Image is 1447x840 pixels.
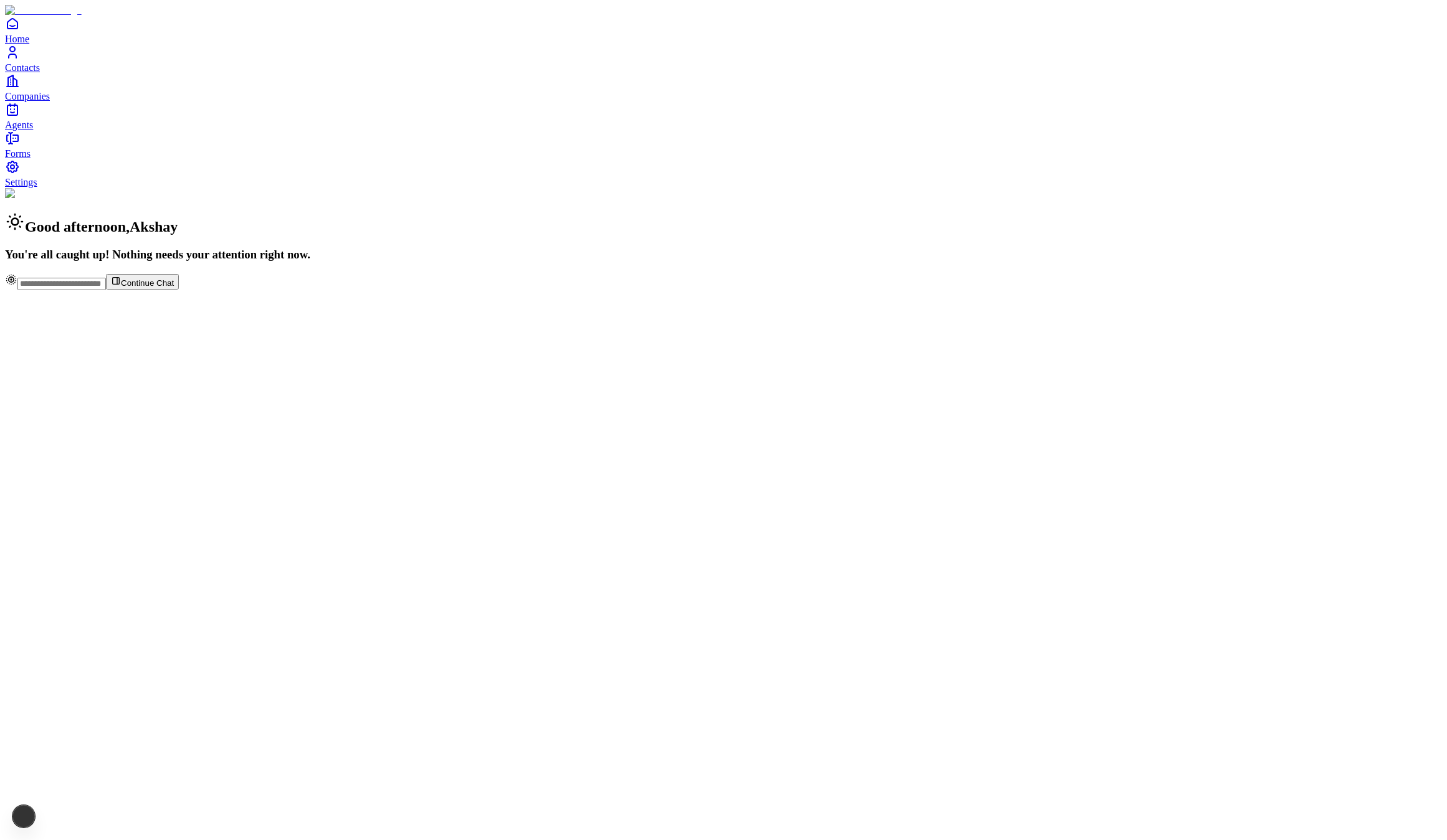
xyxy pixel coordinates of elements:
[5,148,31,159] span: Forms
[106,274,179,290] button: Continue Chat
[5,102,1442,130] a: Agents
[5,16,1442,44] a: Home
[121,278,174,288] span: Continue Chat
[5,91,50,101] span: Companies
[5,131,1442,159] a: Forms
[5,5,82,16] img: Item Brain Logo
[5,248,1442,262] h3: You're all caught up! Nothing needs your attention right now.
[5,34,29,44] span: Home
[5,177,37,187] span: Settings
[5,73,1442,101] a: Companies
[5,212,1442,235] h2: Good afternoon , Akshay
[5,120,33,130] span: Agents
[5,62,40,73] span: Contacts
[5,273,1442,290] div: Continue Chat
[5,188,64,199] img: Background
[5,159,1442,187] a: Settings
[5,45,1442,73] a: Contacts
